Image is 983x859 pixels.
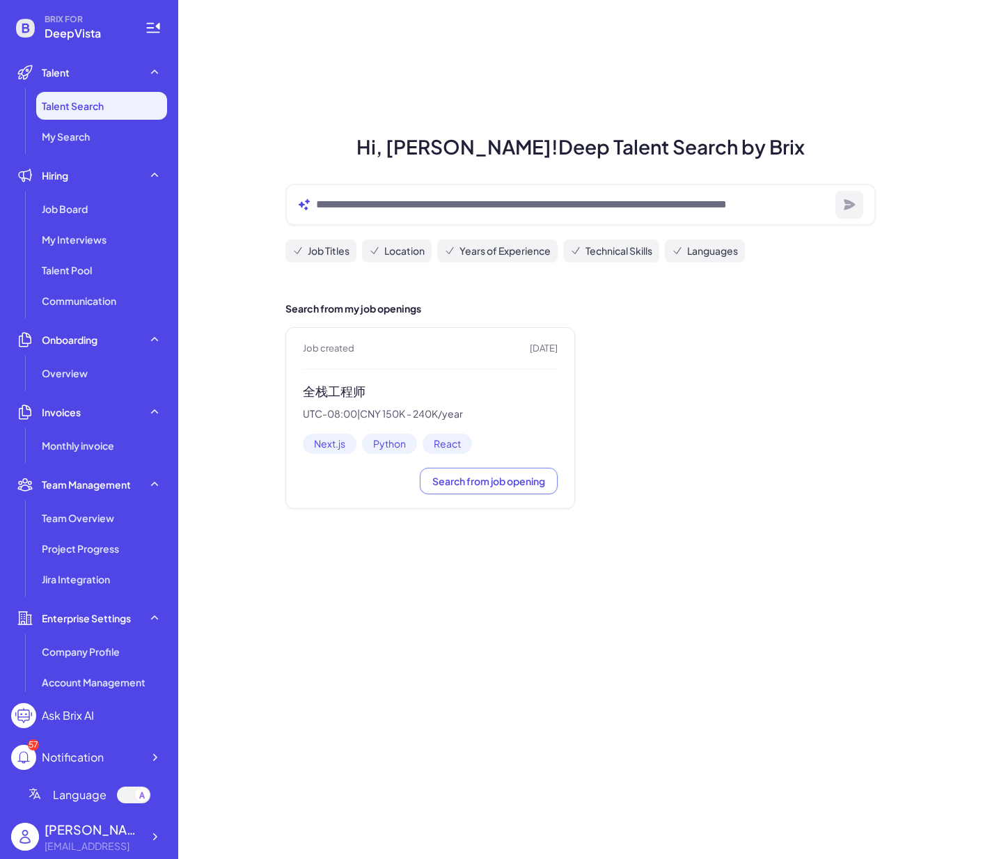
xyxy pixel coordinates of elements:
[42,263,92,277] span: Talent Pool
[42,645,120,659] span: Company Profile
[308,244,349,258] span: Job Titles
[530,342,558,356] span: [DATE]
[42,65,70,79] span: Talent
[42,542,119,555] span: Project Progress
[42,675,146,689] span: Account Management
[432,475,545,487] span: Search from job opening
[362,434,417,454] span: Python
[459,244,551,258] span: Years of Experience
[687,244,738,258] span: Languages
[42,611,131,625] span: Enterprise Settings
[420,468,558,494] button: Search from job opening
[303,342,354,356] span: Job created
[42,749,104,766] div: Notification
[42,233,107,246] span: My Interviews
[269,132,892,161] h1: Hi, [PERSON_NAME]! Deep Talent Search by Brix
[42,707,94,724] div: Ask Brix AI
[303,408,558,420] p: UTC-08:00 | CNY 150K - 240K/year
[42,572,110,586] span: Jira Integration
[585,244,652,258] span: Technical Skills
[42,366,88,380] span: Overview
[303,384,558,400] h3: 全栈工程师
[42,511,114,525] span: Team Overview
[28,739,39,750] div: 57
[42,99,104,113] span: Talent Search
[285,301,876,316] h2: Search from my job openings
[42,129,90,143] span: My Search
[423,434,472,454] span: React
[42,202,88,216] span: Job Board
[42,294,116,308] span: Communication
[45,14,128,25] span: BRIX FOR
[42,168,68,182] span: Hiring
[11,823,39,851] img: user_logo.png
[42,405,81,419] span: Invoices
[42,478,131,491] span: Team Management
[42,439,114,452] span: Monthly invoice
[42,333,97,347] span: Onboarding
[45,820,142,839] div: Jing Conan Wang
[303,434,356,454] span: Next.js
[45,839,142,853] div: jingconan@deepvista.ai
[45,25,128,42] span: DeepVista
[384,244,425,258] span: Location
[53,787,107,803] span: Language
